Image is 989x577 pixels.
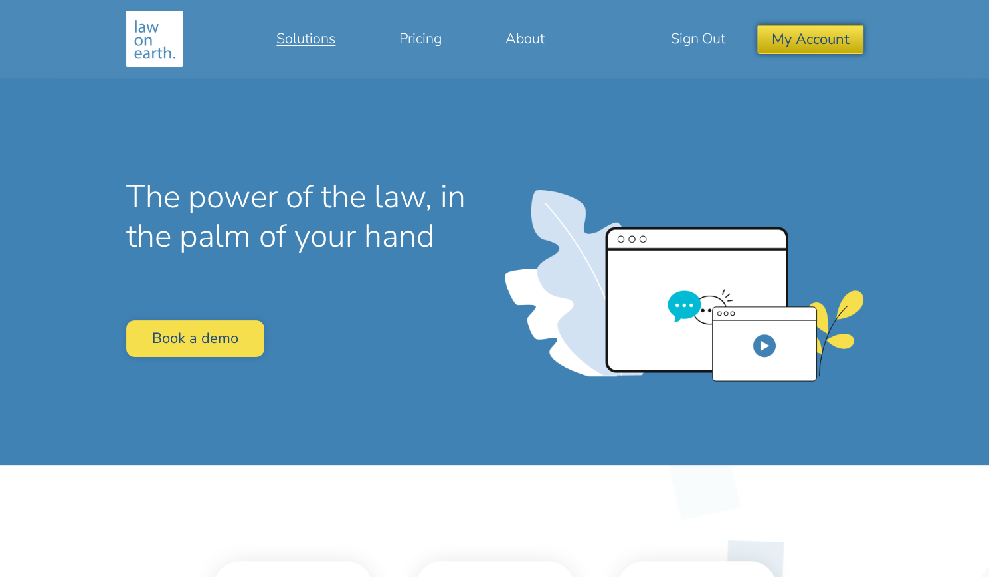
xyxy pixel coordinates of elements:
[639,23,757,55] a: Sign Out
[126,177,485,256] h1: The power of the law, in the palm of your hand
[126,11,183,67] img: Making legal services accessible to everyone, anywhere, anytime
[126,320,264,357] a: Book a demo
[757,25,863,53] button: My Account
[474,23,577,55] a: About
[643,424,764,545] img: diamond_129129.svg
[244,23,367,55] a: Solutions
[367,23,474,55] a: Pricing
[505,190,863,382] img: user_interface.png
